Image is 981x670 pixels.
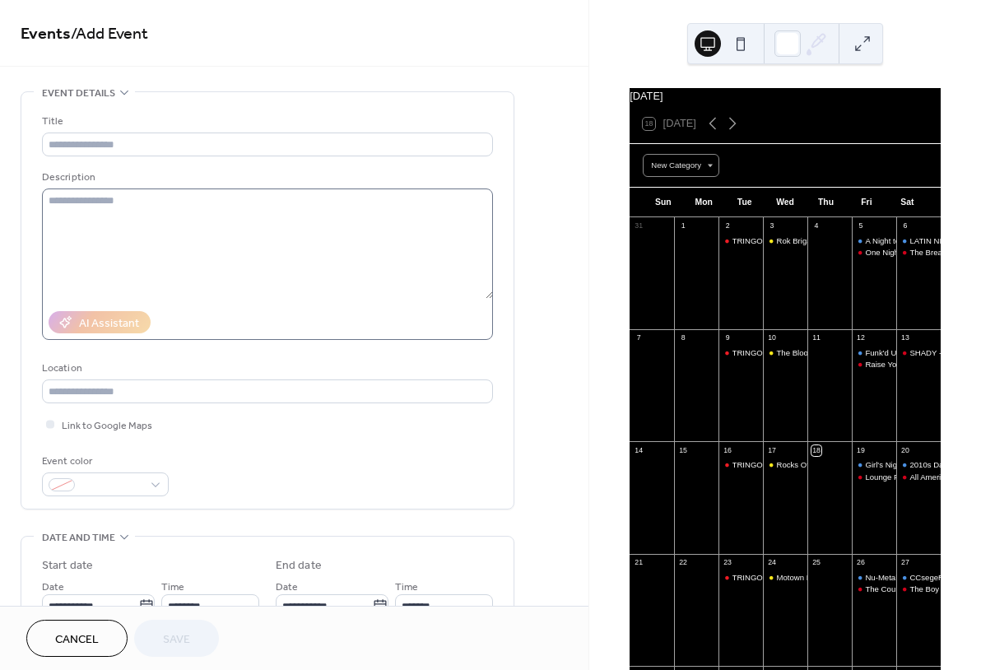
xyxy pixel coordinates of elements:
div: 18 [811,445,821,455]
span: Date [42,579,64,596]
div: The Blooze Brothers | Beer Garden Concert [776,347,929,358]
div: TRINGO [Trivia & Bingo] [732,347,819,358]
div: CCsegeR (CCR and Bob Seger Tribute) - PERFORMANCE HALL [896,572,941,583]
div: 23 [723,557,732,567]
div: 6 [900,221,910,231]
div: 3 [767,221,777,231]
div: Start date [42,557,93,575]
div: 1 [678,221,688,231]
div: Rok Brigade (Def Leppard Tribute) | Beer Garden Concert [776,235,979,246]
div: 19 [856,445,866,455]
div: Motown Nation | Beer Garden Concert [763,572,807,583]
div: TRINGO [Trivia & Bingo] [732,235,819,246]
div: TRINGO [Trivia & Bingo] [718,572,763,583]
div: TRINGO [Trivia & Bingo] [718,459,763,470]
div: End date [276,557,322,575]
div: The Country Night - FRONT STAGE [852,584,896,594]
div: 17 [767,445,777,455]
div: Funk'd Up - PERFORMANCE HALL [852,347,896,358]
div: Girl's Night Out - THE SHOW [852,459,896,470]
div: Lounge Puppets - FRONT STAGE [852,472,896,482]
div: 27 [900,557,910,567]
div: Rocks Off (Rolling Stones Tribute) | Beer Garden Concert [776,459,977,470]
div: 26 [856,557,866,567]
a: Events [21,18,71,50]
div: 10 [767,333,777,343]
div: Event color [42,453,165,470]
span: Date and time [42,529,115,547]
div: Description [42,169,490,186]
div: Raise Your Glass - FRONT STAGE [852,359,896,370]
button: Cancel [26,620,128,657]
span: Cancel [55,631,99,649]
span: Date [276,579,298,596]
div: 15 [678,445,688,455]
div: One Night Band | Front Stage [852,247,896,258]
div: Mon [684,188,724,217]
div: TRINGO [Trivia & Bingo] [732,572,819,583]
div: TRINGO [Trivia & Bingo] [718,235,763,246]
div: SHADY - A Live Band Tribute to the Music of Eminem - FRONT STAGE [896,347,941,358]
div: 21 [634,557,644,567]
span: Time [395,579,418,596]
div: 12 [856,333,866,343]
div: Location [42,360,490,377]
div: The Blooze Brothers | Beer Garden Concert [763,347,807,358]
div: 8 [678,333,688,343]
div: 4 [811,221,821,231]
div: 22 [678,557,688,567]
div: Wed [765,188,805,217]
div: TRINGO [Trivia & Bingo] [732,459,819,470]
div: Tue [724,188,765,217]
div: Fri [846,188,886,217]
div: One Night Band | Front Stage [865,247,969,258]
div: 31 [634,221,644,231]
span: Event details [42,85,115,102]
div: 11 [811,333,821,343]
div: Title [42,113,490,130]
div: 14 [634,445,644,455]
div: Nu-Metal Night - Tributes to System of a Down / Deftones / Linkin Park - PERFORMANCE HALL [852,572,896,583]
div: The Bread Machine - FRONT STAGE [896,247,941,258]
div: Girl's Night Out - THE SHOW [865,459,968,470]
div: LATIN NIGHT | Performance Hall [896,235,941,246]
span: Link to Google Maps [62,417,152,435]
div: Rok Brigade (Def Leppard Tribute) | Beer Garden Concert [763,235,807,246]
div: 2010s Dance Party - Presented by Throwback 100.3 [896,459,941,470]
div: Sun [643,188,683,217]
div: A Night to #RockOutMS with Dueling Pianos [852,235,896,246]
div: Thu [806,188,846,217]
div: 7 [634,333,644,343]
div: The Boy Band Night - FRONT STAGE [896,584,941,594]
div: 2 [723,221,732,231]
div: 13 [900,333,910,343]
div: 25 [811,557,821,567]
div: 16 [723,445,732,455]
div: 5 [856,221,866,231]
div: 24 [767,557,777,567]
div: Motown Nation | Beer Garden Concert [776,572,910,583]
div: [DATE] [630,88,941,104]
div: All American Throwbacks - FRONT STAGE [896,472,941,482]
div: TRINGO [Trivia & Bingo] [718,347,763,358]
div: Sat [887,188,928,217]
span: Time [161,579,184,596]
div: 9 [723,333,732,343]
div: 20 [900,445,910,455]
div: Rocks Off (Rolling Stones Tribute) | Beer Garden Concert [763,459,807,470]
span: / Add Event [71,18,148,50]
